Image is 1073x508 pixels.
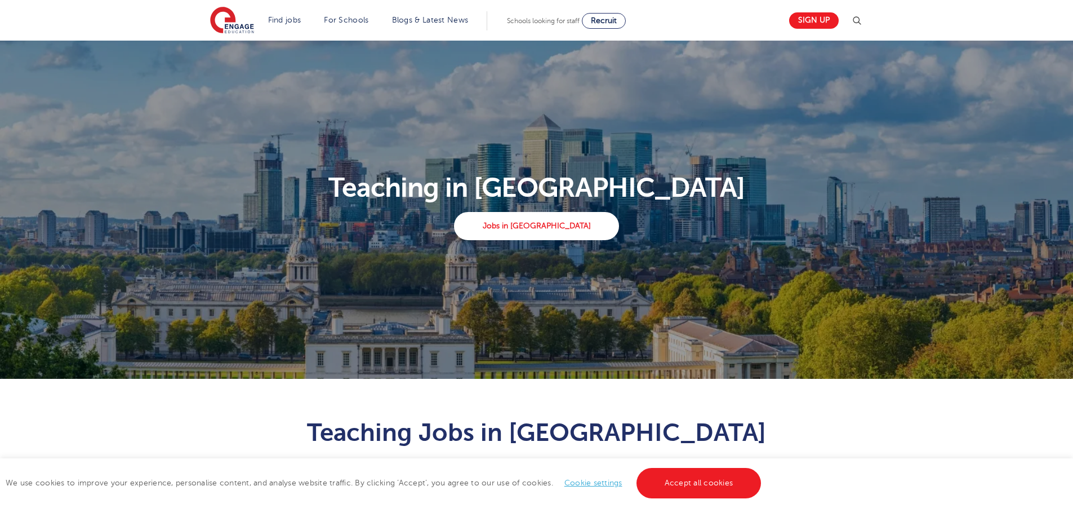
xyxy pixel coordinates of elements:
[789,12,839,29] a: Sign up
[6,479,764,487] span: We use cookies to improve your experience, personalise content, and analyse website traffic. By c...
[307,418,766,447] span: Teaching Jobs in [GEOGRAPHIC_DATA]
[268,16,301,24] a: Find jobs
[582,13,626,29] a: Recruit
[210,7,254,35] img: Engage Education
[591,16,617,25] span: Recruit
[203,174,870,201] p: Teaching in [GEOGRAPHIC_DATA]
[507,17,580,25] span: Schools looking for staff
[454,212,619,240] a: Jobs in [GEOGRAPHIC_DATA]
[324,16,368,24] a: For Schools
[564,479,622,487] a: Cookie settings
[392,16,469,24] a: Blogs & Latest News
[636,468,762,498] a: Accept all cookies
